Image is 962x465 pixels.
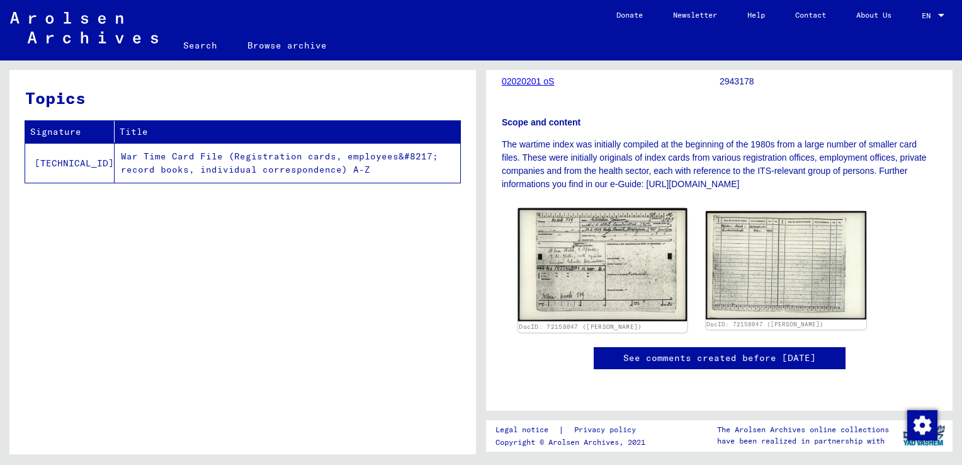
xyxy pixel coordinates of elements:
[706,211,867,319] img: 002.jpg
[502,117,580,127] b: Scope and content
[564,423,651,437] a: Privacy policy
[717,424,889,435] p: The Arolsen Archives online collections
[623,352,816,365] a: See comments created before [DATE]
[720,75,937,88] p: 2943178
[495,437,651,448] p: Copyright © Arolsen Archives, 2021
[115,121,460,143] th: Title
[907,410,937,440] img: Change consent
[900,420,948,451] img: yv_logo.png
[717,435,889,447] p: have been realized in partnership with
[502,76,554,86] a: 02020201 oS
[10,12,158,43] img: Arolsen_neg.svg
[502,138,937,191] p: The wartime index was initially compiled at the beginning of the 1980s from a large number of sma...
[232,30,342,60] a: Browse archive
[495,423,558,437] a: Legal notice
[518,209,687,322] img: 001.jpg
[495,423,651,437] div: |
[706,321,823,328] a: DocID: 72158047 ([PERSON_NAME])
[25,143,115,183] td: [TECHNICAL_ID]
[922,11,936,20] span: EN
[519,323,642,331] a: DocID: 72158047 ([PERSON_NAME])
[168,30,232,60] a: Search
[25,86,460,110] h3: Topics
[25,121,115,143] th: Signature
[115,143,460,183] td: War Time Card File (Registration cards, employees&#8217; record books, individual correspondence)...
